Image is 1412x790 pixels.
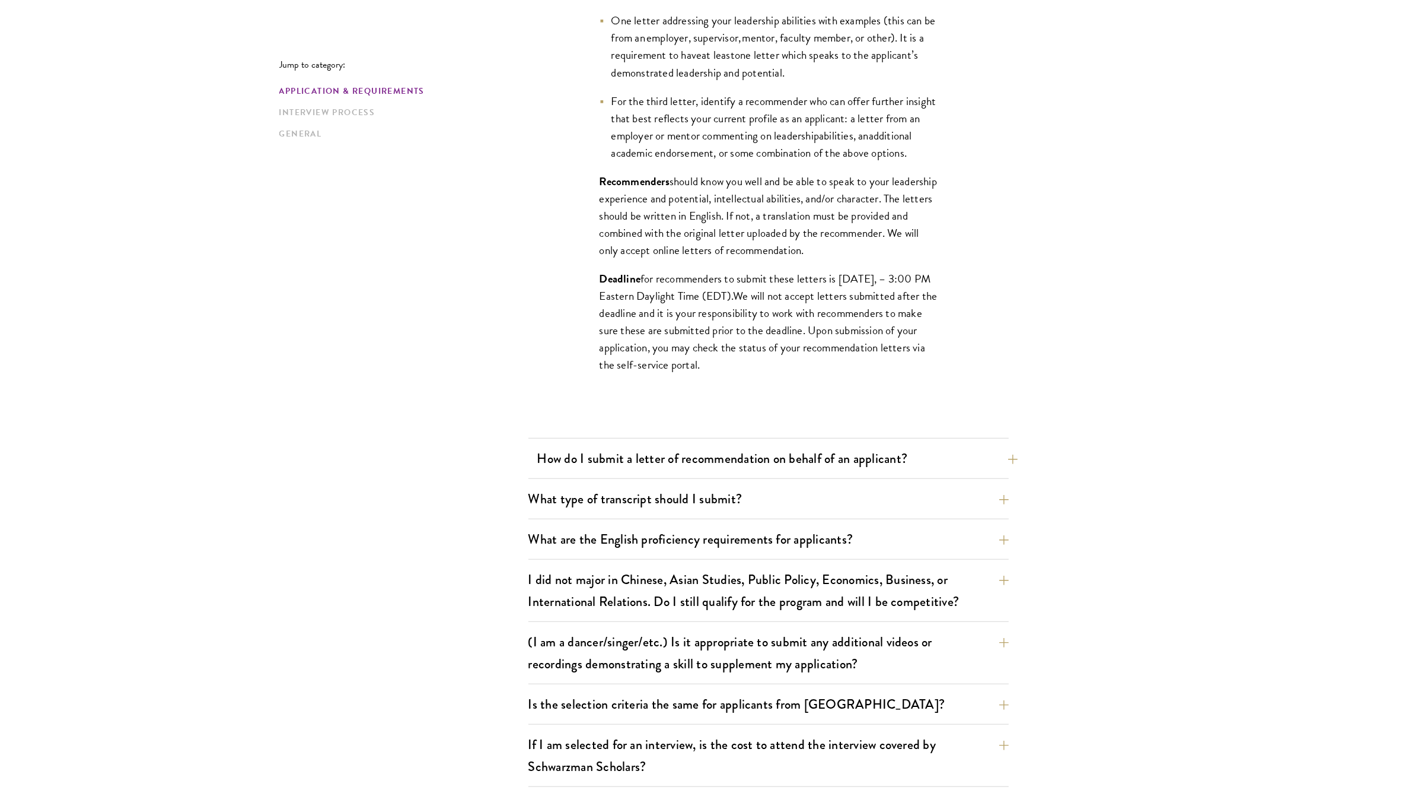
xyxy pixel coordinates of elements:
[702,46,735,64] span: at least
[528,486,1009,512] button: What type of transcript should I submit?
[279,59,528,70] p: Jump to category:
[600,173,670,190] span: Recommenders
[731,287,733,304] span: .
[279,85,521,97] a: Application & Requirements
[819,127,869,144] span: abilities, an
[279,106,521,119] a: Interview Process
[528,731,1009,780] button: If I am selected for an interview, is the cost to attend the interview covered by Schwarzman Scho...
[600,287,938,373] span: We will not accept letters submitted after the deadline and it is your responsibility to work wit...
[279,128,521,140] a: General
[528,691,1009,718] button: Is the selection criteria the same for applicants from [GEOGRAPHIC_DATA]?
[611,46,919,81] span: one letter which speaks to the applicant’s demonstrated leadership and potential.
[611,93,936,144] span: For the third letter, identify a recommender who can offer further insight that best reflects you...
[600,173,937,259] span: should know you well and be able to speak to your leadership experience and potential, intellectu...
[528,526,1009,553] button: What are the English proficiency requirements for applicants?
[600,270,641,287] span: Deadline
[528,629,1009,677] button: (I am a dancer/singer/etc.) Is it appropriate to submit any additional videos or recordings demon...
[611,127,912,161] span: additional academic endorsement, or some combination of the above options.
[537,445,1018,472] button: How do I submit a letter of recommendation on behalf of an applicant?
[528,566,1009,615] button: I did not major in Chinese, Asian Studies, Public Policy, Economics, Business, or International R...
[611,12,936,64] span: One letter addressing your leadership abilities with examples (this can be from an employer, supe...
[600,270,931,304] span: for recommenders to submit these letters is [DATE], – 3:00 PM Eastern Daylight Time (EDT)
